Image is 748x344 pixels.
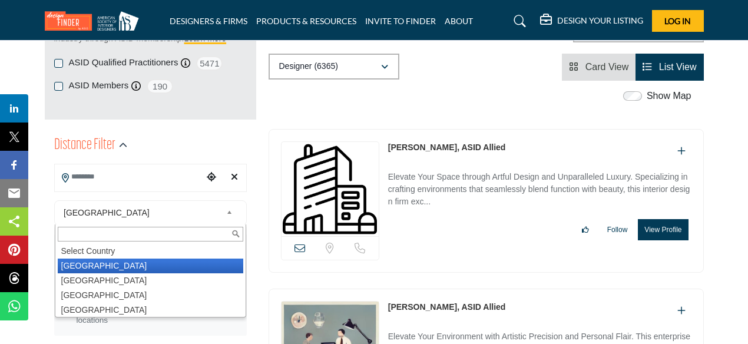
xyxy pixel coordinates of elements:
a: ABOUT [445,16,473,26]
p: Zoe Costello, ASID Allied [388,301,506,313]
a: PRODUCTS & RESOURCES [256,16,356,26]
button: Like listing [574,220,597,240]
button: Log In [652,10,704,32]
h5: DESIGN YOUR LISTING [557,15,643,26]
div: Clear search location [226,165,243,190]
button: Designer (6365) [269,54,399,80]
li: [GEOGRAPHIC_DATA] [58,288,243,303]
p: Elevate Your Space through Artful Design and Unparalleled Luxury. Specializing in crafting enviro... [388,171,691,210]
input: ASID Members checkbox [54,82,63,91]
input: Search Text [58,227,243,242]
span: List View [659,62,697,72]
div: DESIGN YOUR LISTING [540,14,643,28]
img: Tingxin Zheng, ASID Allied [282,142,379,236]
a: Add To List [677,306,686,316]
span: 5471 [196,56,223,71]
li: Card View [562,54,636,81]
a: Add To List [677,146,686,156]
li: [GEOGRAPHIC_DATA] [58,273,243,288]
a: View Card [569,62,628,72]
a: DESIGNERS & FIRMS [170,16,247,26]
a: Learn more [184,34,227,43]
a: Search [502,12,534,31]
p: Designer (6365) [279,61,338,72]
li: [GEOGRAPHIC_DATA] [58,259,243,273]
a: INVITE TO FINDER [365,16,436,26]
label: ASID Members [69,79,129,92]
button: View Profile [638,219,688,240]
span: Card View [585,62,629,72]
div: Choose your current location [203,165,220,190]
li: List View [636,54,703,81]
img: Site Logo [45,11,145,31]
span: Log In [664,16,691,26]
input: ASID Qualified Practitioners checkbox [54,59,63,68]
li: Select Country [58,244,243,259]
span: 190 [147,79,173,94]
a: [PERSON_NAME], ASID Allied [388,302,506,312]
label: Show Map [647,89,691,103]
span: [GEOGRAPHIC_DATA] [64,206,221,220]
a: Elevate Your Space through Artful Design and Unparalleled Luxury. Specializing in crafting enviro... [388,164,691,210]
button: Follow [600,220,636,240]
input: Search Location [55,166,203,188]
li: [GEOGRAPHIC_DATA] [58,303,243,317]
label: ASID Qualified Practitioners [69,56,178,70]
a: [PERSON_NAME], ASID Allied [388,143,506,152]
p: Tingxin Zheng, ASID Allied [388,141,506,154]
h2: Distance Filter [54,135,115,156]
a: View List [643,62,696,72]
